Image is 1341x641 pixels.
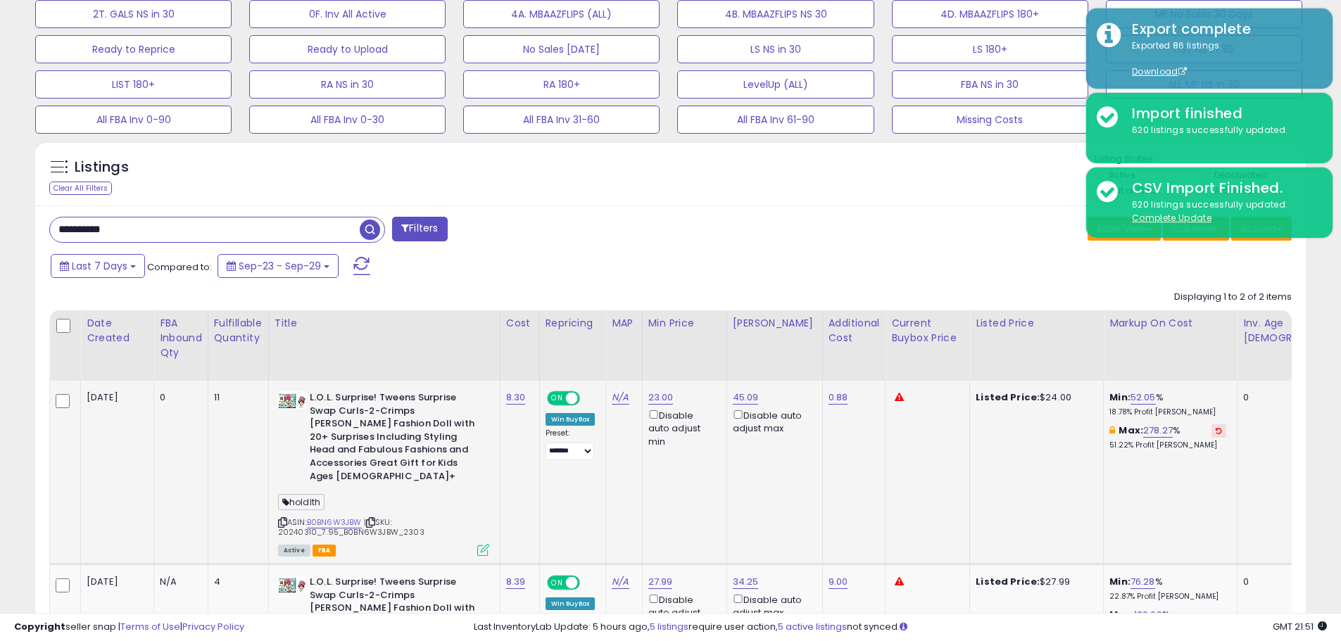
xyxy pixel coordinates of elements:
span: OFF [577,577,600,589]
b: Min: [1109,575,1131,588]
button: LS NS in 30 [677,35,874,63]
span: Sep-23 - Sep-29 [239,259,321,273]
span: OFF [577,393,600,405]
p: 18.78% Profit [PERSON_NAME] [1109,407,1226,417]
strong: Copyright [14,620,65,633]
i: This overrides the store level max markup for this listing [1109,426,1115,435]
span: 2025-10-7 21:51 GMT [1273,620,1327,633]
div: [PERSON_NAME] [733,316,817,331]
i: Revert to store-level Max Markup [1216,427,1222,434]
div: Disable auto adjust min [648,592,716,633]
div: Exported 86 listings. [1121,39,1322,79]
span: Last 7 Days [72,259,127,273]
a: 0.88 [829,391,848,405]
button: Missing Costs [892,106,1088,134]
div: Fulfillable Quantity [214,316,263,345]
b: Listed Price: [976,391,1040,404]
a: 23.00 [648,391,674,405]
div: Displaying 1 to 2 of 2 items [1174,291,1292,304]
div: 620 listings successfully updated. [1121,124,1322,137]
span: ON [548,577,566,589]
span: Compared to: [147,260,212,274]
div: Clear All Filters [49,182,112,195]
b: Max: [1119,424,1143,437]
a: Privacy Policy [182,620,244,633]
h5: Listings [75,158,129,177]
button: Filters [392,217,447,241]
u: Complete Update [1132,212,1211,224]
div: Preset: [546,429,596,460]
div: [DATE] [87,576,143,588]
div: Last InventoryLab Update: 5 hours ago, require user action, not synced. [474,621,1327,634]
button: All FBA Inv 61-90 [677,106,874,134]
a: 76.28 [1131,575,1155,589]
div: % [1109,576,1226,602]
button: Sep-23 - Sep-29 [218,254,339,278]
a: 8.39 [506,575,526,589]
div: 620 listings successfully updated. [1121,198,1322,224]
div: Current Buybox Price [891,316,964,345]
button: LIST 180+ [35,70,232,99]
div: Markup on Cost [1109,316,1231,331]
a: N/A [612,391,629,405]
a: B0BN6W3JBW [307,516,362,528]
a: 34.25 [733,575,759,589]
a: 27.99 [648,575,673,589]
a: N/A [612,575,629,589]
button: Last 7 Days [51,254,145,278]
button: All FBA Inv 0-30 [249,106,446,134]
b: Min: [1109,391,1131,404]
div: 4 [214,576,258,588]
div: CSV Import Finished. [1121,178,1322,198]
a: Download [1132,65,1187,77]
button: FBA NS in 30 [892,70,1088,99]
p: 22.87% Profit [PERSON_NAME] [1109,592,1226,602]
div: 11 [214,391,258,404]
button: LS 180+ [892,35,1088,63]
div: Import finished [1121,103,1322,124]
a: 9.00 [829,575,848,589]
a: 45.09 [733,391,759,405]
a: 8.30 [506,391,526,405]
div: FBA inbound Qty [160,316,202,360]
div: Additional Cost [829,316,880,345]
button: LevelUp (ALL) [677,70,874,99]
a: Terms of Use [120,620,180,633]
button: No Sales [DATE] [463,35,660,63]
div: Cost [506,316,534,331]
div: Date Created [87,316,148,345]
p: 51.22% Profit [PERSON_NAME] [1109,440,1226,450]
button: RA NS in 30 [249,70,446,99]
div: N/A [160,576,197,588]
b: L.O.L. Surprise! Tweens Surprise Swap Curls-2-Crimps [PERSON_NAME] Fashion Doll with 20+ Surprise... [310,391,481,486]
button: Ready to Upload [249,35,446,63]
a: 52.05 [1131,391,1156,405]
span: ON [548,393,566,405]
div: Title [275,316,494,331]
div: Disable auto adjust max [733,407,812,435]
div: MAP [612,316,636,331]
button: Ready to Reprice [35,35,232,63]
button: RA 180+ [463,70,660,99]
img: 51202eTLVUL._SL40_.jpg [278,391,306,409]
div: 0 [160,391,197,404]
div: Listed Price [976,316,1097,331]
div: % [1109,424,1226,450]
div: Repricing [546,316,600,331]
button: All FBA Inv 31-60 [463,106,660,134]
span: All listings currently available for purchase on Amazon [278,545,310,557]
div: Disable auto adjust min [648,407,716,448]
button: All FBA Inv 0-90 [35,106,232,134]
div: Win BuyBox [546,597,596,610]
div: [DATE] [87,391,143,404]
a: 278.27 [1143,424,1173,438]
div: % [1109,391,1226,417]
span: holdlth [278,494,325,510]
div: Min Price [648,316,721,331]
a: 5 listings [650,620,688,633]
a: 5 active listings [778,620,847,633]
div: Export complete [1121,19,1322,39]
div: ASIN: [278,391,489,554]
span: FBA [313,545,336,557]
span: | SKU: 20240310_7.95_B0BN6W3JBW_2303 [278,516,424,538]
